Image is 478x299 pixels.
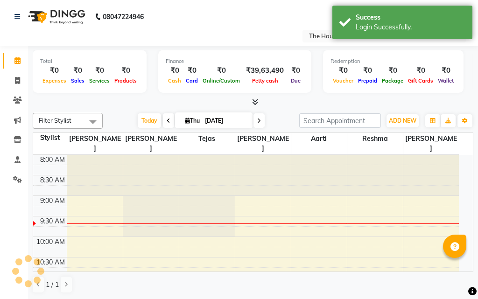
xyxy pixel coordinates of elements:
[389,117,416,124] span: ADD NEW
[46,280,59,290] span: 1 / 1
[200,77,242,84] span: Online/Custom
[356,22,465,32] div: Login Successfully.
[288,77,303,84] span: Due
[387,114,419,127] button: ADD NEW
[406,65,436,76] div: ₹0
[330,65,356,76] div: ₹0
[436,65,456,76] div: ₹0
[24,4,88,30] img: logo
[330,57,456,65] div: Redemption
[138,113,161,128] span: Today
[380,65,406,76] div: ₹0
[38,196,67,206] div: 9:00 AM
[69,77,87,84] span: Sales
[40,57,139,65] div: Total
[436,77,456,84] span: Wallet
[40,77,69,84] span: Expenses
[183,77,200,84] span: Card
[235,133,291,154] span: [PERSON_NAME]
[103,4,144,30] b: 08047224946
[356,13,465,22] div: Success
[250,77,281,84] span: Petty cash
[200,65,242,76] div: ₹0
[288,65,304,76] div: ₹0
[166,57,304,65] div: Finance
[299,113,381,128] input: Search Appointment
[380,77,406,84] span: Package
[38,175,67,185] div: 8:30 AM
[242,65,288,76] div: ₹39,63,490
[87,65,112,76] div: ₹0
[179,133,235,145] span: Tejas
[202,114,249,128] input: 2025-09-04
[356,77,380,84] span: Prepaid
[166,77,183,84] span: Cash
[330,77,356,84] span: Voucher
[356,65,380,76] div: ₹0
[112,77,139,84] span: Products
[406,77,436,84] span: Gift Cards
[87,77,112,84] span: Services
[35,237,67,247] div: 10:00 AM
[112,65,139,76] div: ₹0
[40,65,69,76] div: ₹0
[67,133,123,154] span: [PERSON_NAME]
[183,65,200,76] div: ₹0
[69,65,87,76] div: ₹0
[38,155,67,165] div: 8:00 AM
[403,133,459,154] span: [PERSON_NAME]
[123,133,179,154] span: [PERSON_NAME]
[183,117,202,124] span: Thu
[35,257,67,267] div: 10:30 AM
[38,216,67,226] div: 9:30 AM
[39,117,71,124] span: Filter Stylist
[291,133,347,145] span: Aarti
[347,133,403,145] span: Reshma
[166,65,183,76] div: ₹0
[33,133,67,143] div: Stylist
